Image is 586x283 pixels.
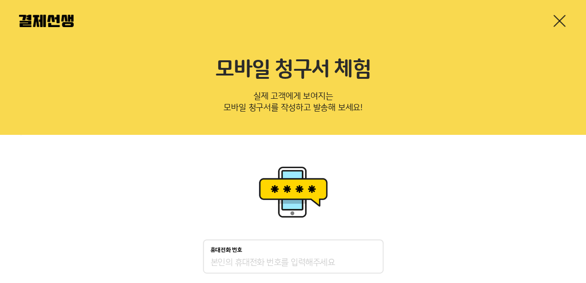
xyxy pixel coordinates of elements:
[211,247,242,254] p: 휴대전화 번호
[19,57,567,83] h2: 모바일 청구서 체험
[255,163,331,220] img: 휴대폰인증 이미지
[19,15,74,27] img: 결제선생
[19,88,567,120] p: 실제 고객에게 보여지는 모바일 청구서를 작성하고 발송해 보세요!
[211,257,376,269] input: 휴대전화 번호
